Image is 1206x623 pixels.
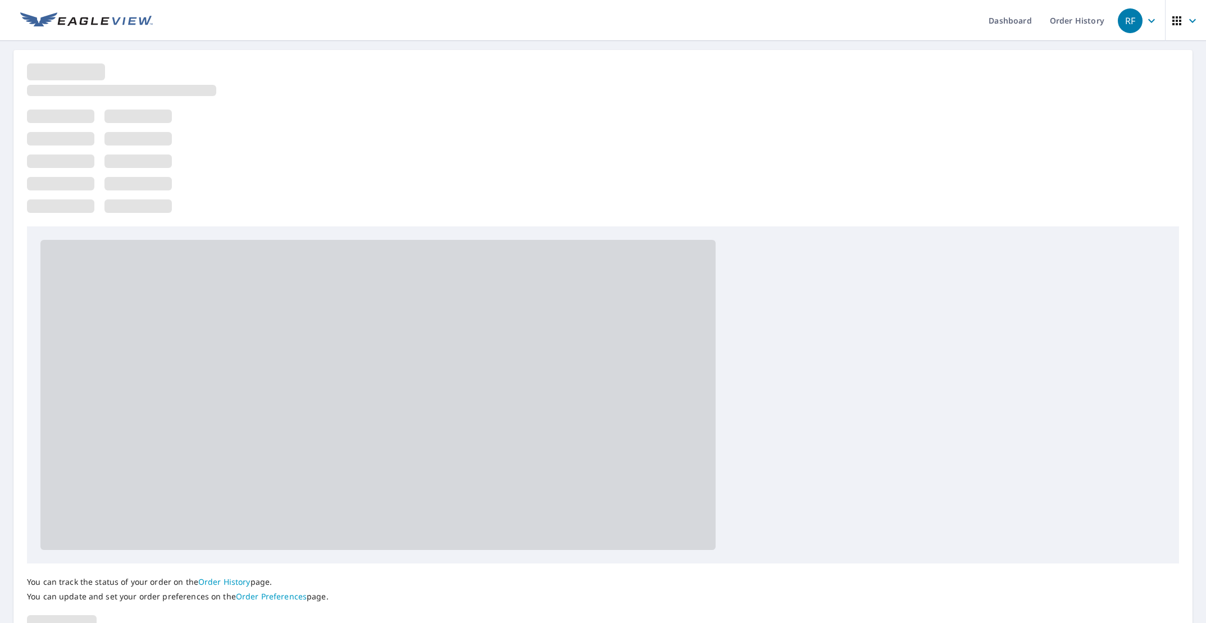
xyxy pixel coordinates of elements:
[20,12,153,29] img: EV Logo
[1118,8,1143,33] div: RF
[27,592,329,602] p: You can update and set your order preferences on the page.
[198,576,251,587] a: Order History
[236,591,307,602] a: Order Preferences
[27,577,329,587] p: You can track the status of your order on the page.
